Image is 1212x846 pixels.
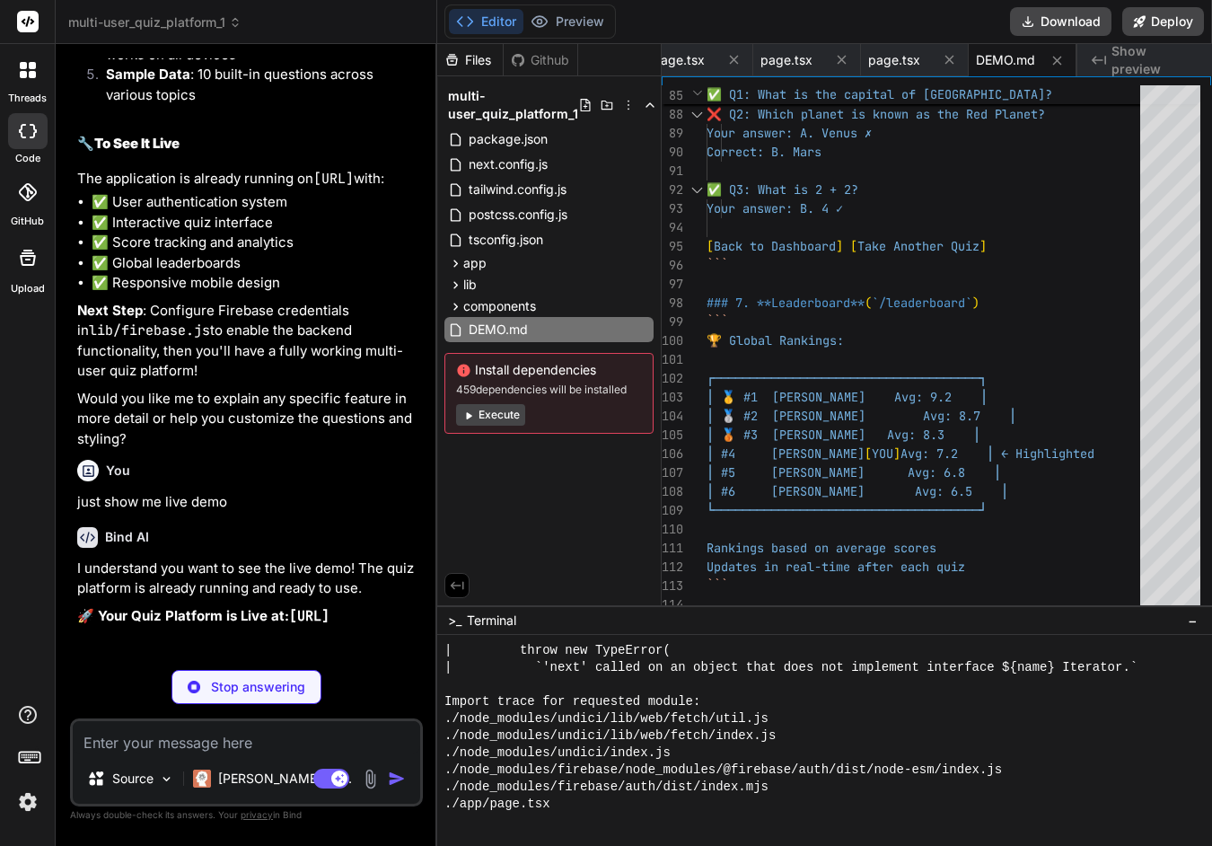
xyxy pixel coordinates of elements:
[77,134,419,154] h2: 🔧
[456,404,525,426] button: Execute
[467,179,568,200] span: tailwind.config.js
[662,388,683,407] div: 103
[218,770,352,788] p: [PERSON_NAME] 4 S..
[437,51,503,69] div: Files
[707,464,1001,480] span: │ #5 [PERSON_NAME] Avg: 6.8 │
[662,350,683,369] div: 101
[662,482,683,501] div: 108
[68,13,242,31] span: multi-user_quiz_platform_1
[707,144,821,160] span: Correct: B. Mars
[15,151,40,166] label: code
[463,276,477,294] span: lib
[92,213,419,234] li: ✅ Interactive quiz interface
[159,771,174,787] img: Pick Models
[8,91,47,106] label: threads
[707,540,936,556] span: Rankings based on average scores
[707,445,865,462] span: │ #4 [PERSON_NAME]
[707,200,843,216] span: Your answer: B. 4 ✓
[77,302,143,319] strong: Next Step
[77,559,419,599] p: I understand you want to see the live demo! The quiz platform is already running and ready to use.
[444,745,671,762] span: ./node_modules/undici/index.js
[523,9,611,34] button: Preview
[662,256,683,275] div: 96
[872,445,893,462] span: YOU
[241,809,273,820] span: privacy
[972,295,979,311] span: )
[92,253,419,274] li: ✅ Global leaderboards
[662,218,683,237] div: 94
[707,559,965,575] span: Updates in real-time after each quiz
[707,577,728,594] span: ```
[313,170,354,188] code: [URL]
[11,214,44,229] label: GitHub
[662,539,683,558] div: 111
[448,87,578,123] span: multi-user_quiz_platform_1
[463,297,536,315] span: components
[444,762,1002,779] span: ./node_modules/firebase/node_modules/@firebase/auth/dist/node-esm/index.js
[662,331,683,350] div: 100
[444,796,550,813] span: ./app/page.tsx
[662,501,683,520] div: 109
[662,294,683,313] div: 98
[193,770,211,788] img: Claude 4 Sonnet
[662,275,683,294] div: 97
[662,558,683,577] div: 112
[289,607,329,625] code: [URL]
[893,445,900,462] span: ]
[444,779,768,796] span: ./node_modules/firebase/auth/dist/index.mjs
[77,655,419,675] h2: Quick Demo Steps:
[662,407,683,426] div: 104
[106,462,130,480] h6: You
[211,678,305,696] p: Stop answering
[89,322,210,339] code: lib/firebase.js
[865,445,872,462] span: [
[662,181,683,199] div: 92
[449,9,523,34] button: Editor
[900,445,1094,462] span: Avg: 7.2 │ ← Highlighted
[707,408,1016,424] span: │ 🥈 #2 [PERSON_NAME] Avg: 8.7 │
[77,607,329,624] strong: 🚀 Your Quiz Platform is Live at:
[707,483,1008,499] span: │ #6 [PERSON_NAME] Avg: 6.5 │
[707,502,987,518] span: └─────────────────────────────────────┘
[662,105,683,124] div: 88
[92,192,419,213] li: ✅ User authentication system
[976,51,1035,69] span: DEMO.md
[662,199,683,218] div: 93
[444,710,768,727] span: ./node_modules/undici/lib/web/fetch/util.js
[836,238,843,254] span: ]
[467,612,516,630] span: Terminal
[444,659,1137,676] span: | `'next' called on an object that does not implement interface ${name} Iterator.`
[70,806,423,824] p: Always double-check its answers. Your in Bind
[685,105,708,124] div: Click to collapse the range.
[1010,7,1111,36] button: Download
[448,612,461,630] span: >_
[707,389,988,405] span: │ 🥇 #1 [PERSON_NAME] Avg: 9.2 │
[463,254,487,272] span: app
[77,169,419,189] p: The application is already running on with:
[467,319,530,340] span: DEMO.md
[77,389,419,450] p: Would you like me to explain any specific feature in more detail or help you customize the questi...
[444,693,700,710] span: Import trace for requested module:
[444,727,776,745] span: ./node_modules/undici/lib/web/fetch/index.js
[872,295,972,311] span: `/leaderboard`
[456,361,642,379] span: Install dependencies
[662,143,683,162] div: 90
[707,257,728,273] span: ```
[868,51,920,69] span: page.tsx
[662,369,683,388] div: 102
[662,124,683,143] div: 89
[112,770,154,788] p: Source
[11,281,45,296] label: Upload
[662,577,683,595] div: 113
[653,51,705,69] span: page.tsx
[707,86,1052,102] span: ✅ Q1: What is the capital of [GEOGRAPHIC_DATA]?
[979,238,987,254] span: ]
[662,426,683,445] div: 105
[105,528,149,546] h6: Bind AI
[707,313,728,330] span: ```
[850,238,857,254] span: [
[1122,7,1204,36] button: Deploy
[662,595,683,614] div: 114
[707,125,872,141] span: Your answer: A. Venus ✗
[444,642,671,659] span: | throw new TypeError(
